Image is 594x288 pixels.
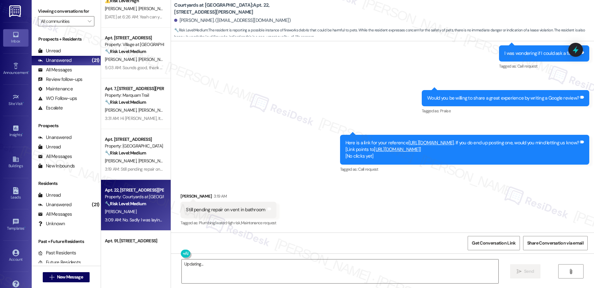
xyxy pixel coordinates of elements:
[90,200,101,210] div: (21)
[527,240,584,246] span: Share Conversation via email
[38,201,72,208] div: Unanswered
[38,250,76,256] div: Past Residents
[38,105,63,111] div: Escalate
[180,193,276,202] div: [PERSON_NAME]
[3,123,28,140] a: Insights •
[38,211,72,218] div: All Messages
[38,76,82,83] div: Review follow-ups
[408,140,454,146] a: [URL][DOMAIN_NAME]
[182,259,498,283] textarea: Updating...
[9,5,22,17] img: ResiDesk Logo
[174,2,301,16] b: Courtyards at [GEOGRAPHIC_DATA]: Apt. 22, [STREET_ADDRESS][PERSON_NAME]
[38,153,72,160] div: All Messages
[24,225,25,230] span: •
[226,220,241,226] span: High risk ,
[57,274,83,280] span: New Message
[38,48,61,54] div: Unread
[38,86,73,92] div: Maintenance
[3,29,28,46] a: Inbox
[568,269,573,274] i: 
[38,6,94,16] label: Viewing conversations for
[3,247,28,265] a: Account
[23,101,24,105] span: •
[38,163,75,169] div: New Inbounds
[88,19,91,24] i: 
[38,57,72,64] div: Unanswered
[3,154,28,171] a: Buildings
[38,144,61,150] div: Unread
[32,122,101,129] div: Prospects
[517,63,537,69] span: Call request
[180,218,276,227] div: Tagged as:
[38,259,81,266] div: Future Residents
[241,220,276,226] span: Maintenance request
[174,27,594,41] span: : The resident is reporting a possible instance of fireworks debris that could be harmful to pets...
[32,180,101,187] div: Residents
[90,56,101,65] div: (21)
[38,67,72,73] div: All Messages
[32,36,101,43] div: Prospects + Residents
[3,216,28,233] a: Templates •
[22,132,23,136] span: •
[32,238,101,245] div: Past + Future Residents
[499,62,589,71] div: Tagged as:
[38,95,77,102] div: WO Follow-ups
[38,220,65,227] div: Unknown
[49,275,54,280] i: 
[41,16,84,26] input: All communities
[212,193,227,200] div: 3:19 AM
[427,95,579,101] div: Would you be willing to share a great experience by writing a Google review?
[3,185,28,202] a: Leads
[340,165,590,174] div: Tagged as:
[43,272,90,282] button: New Message
[468,236,520,250] button: Get Conversation Link
[358,167,378,172] span: Call request
[345,140,579,160] div: Here is a link for your reference . If you do end up posting one, would you mind letting us know?...
[186,206,265,213] div: Still pending repair on vent in bathroom
[174,17,291,24] div: [PERSON_NAME]. ([EMAIL_ADDRESS][DOMAIN_NAME])
[3,92,28,109] a: Site Visit •
[523,236,588,250] button: Share Conversation via email
[28,69,29,74] span: •
[440,108,451,114] span: Praise
[38,134,72,141] div: Unanswered
[174,28,208,33] strong: 🔧 Risk Level: Medium
[472,240,515,246] span: Get Conversation Link
[517,269,521,274] i: 
[524,268,534,275] span: Send
[422,106,589,115] div: Tagged as:
[38,192,61,199] div: Unread
[510,264,541,278] button: Send
[504,50,579,57] div: I was wondering if I could ask a favor?
[199,220,226,226] span: Plumbing/water ,
[374,146,420,153] a: [URL][DOMAIN_NAME]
